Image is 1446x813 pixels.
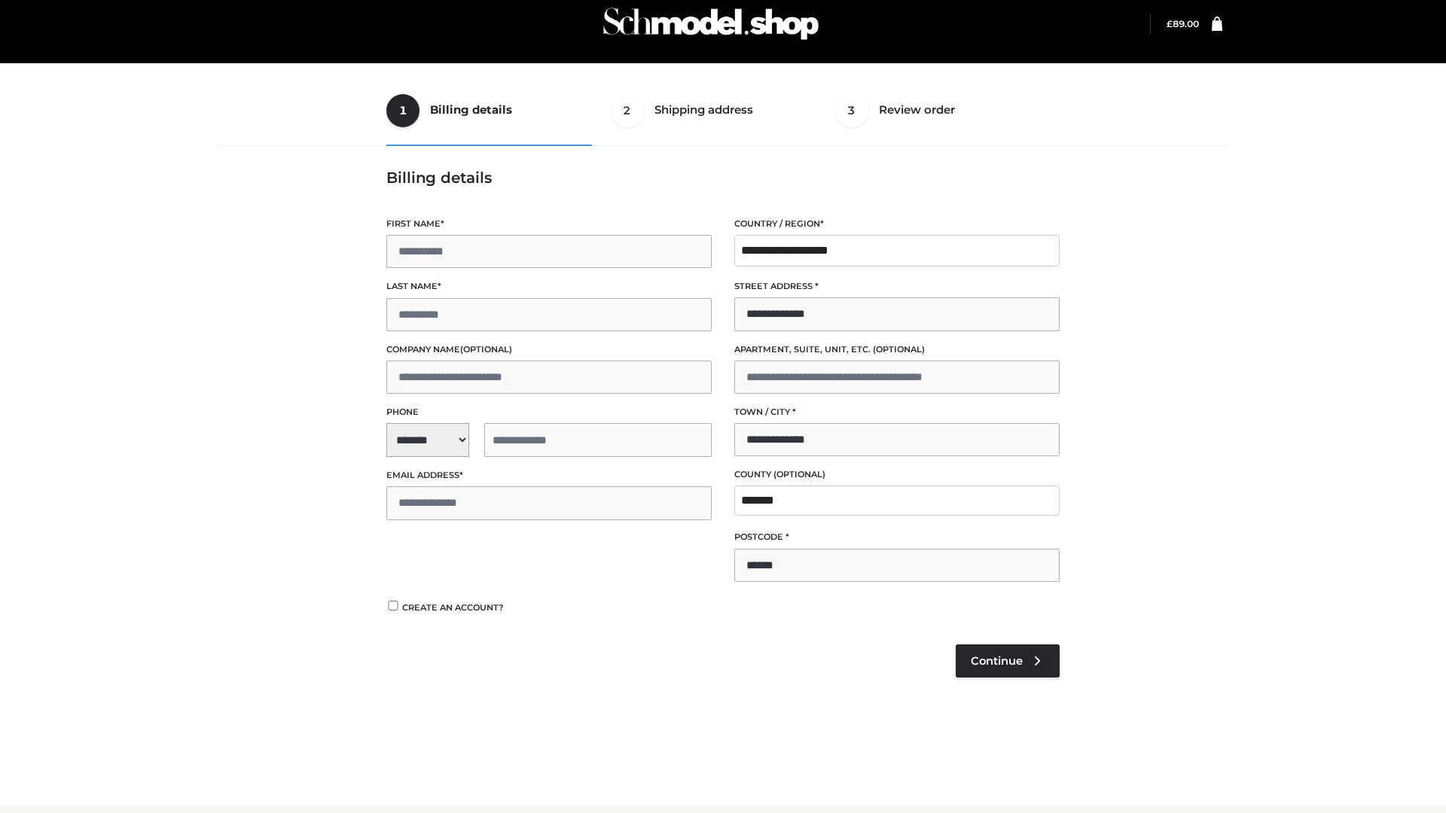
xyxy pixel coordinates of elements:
span: (optional) [460,344,512,355]
label: Street address [734,279,1060,294]
label: Postcode [734,530,1060,544]
label: County [734,467,1060,482]
a: Continue [956,644,1060,677]
label: Country / Region [734,217,1060,231]
label: Last name [386,279,712,294]
label: Company name [386,343,712,357]
h3: Billing details [386,169,1060,187]
span: Continue [971,654,1023,668]
label: Email address [386,468,712,483]
span: £ [1167,18,1173,29]
input: Create an account? [386,601,400,611]
a: £89.00 [1167,18,1199,29]
label: Phone [386,405,712,419]
span: (optional) [773,469,825,480]
label: Town / City [734,405,1060,419]
bdi: 89.00 [1167,18,1199,29]
label: First name [386,217,712,231]
span: Create an account? [402,602,504,613]
label: Apartment, suite, unit, etc. [734,343,1060,357]
span: (optional) [873,344,925,355]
